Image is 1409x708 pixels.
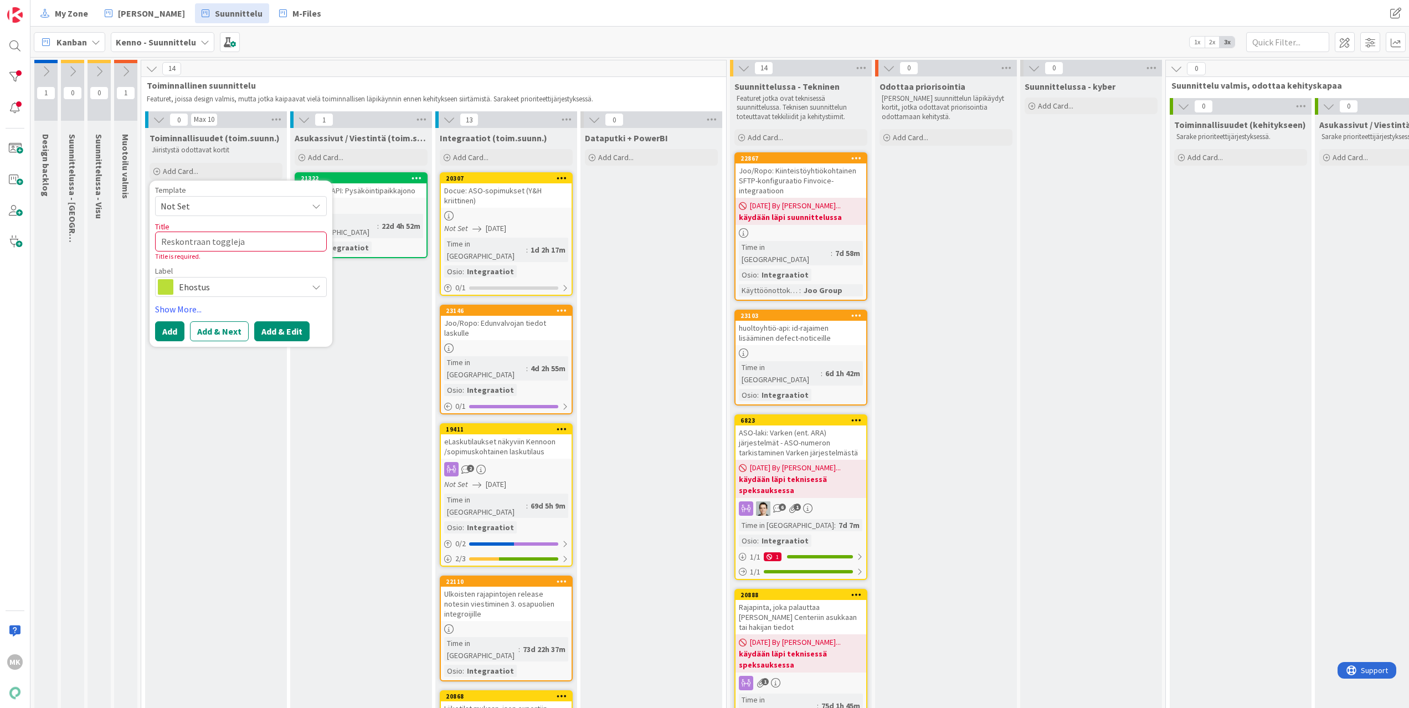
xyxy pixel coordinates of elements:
[444,384,462,396] div: Osio
[440,576,573,681] a: 22110Ulkoisten rajapintojen release notesin viestiminen 3. osapuolien integroijilleTime in [GEOGR...
[308,152,343,162] span: Add Card...
[1187,62,1206,75] span: 0
[296,173,426,198] div: 21322Resident-API: Pysäköintipaikkajono
[526,500,528,512] span: :
[736,590,866,600] div: 20888
[254,321,310,341] button: Add & Edit
[757,269,759,281] span: :
[1025,81,1115,92] span: Suunnittelussa - kyber
[832,247,863,259] div: 7d 58m
[757,389,759,401] span: :
[453,152,488,162] span: Add Card...
[736,311,866,321] div: 23103
[739,648,863,670] b: käydään läpi teknisessä speksauksessa
[605,113,624,126] span: 0
[34,3,95,23] a: My Zone
[169,113,188,126] span: 0
[446,578,572,586] div: 22110
[736,600,866,634] div: Rajapinta, joka palauttaa [PERSON_NAME] Centeriin asukkaan tai hakijan tiedot
[441,691,572,701] div: 20868
[748,132,783,142] span: Add Card...
[736,565,866,579] div: 1/1
[1339,100,1358,113] span: 0
[736,163,866,198] div: Joo/Ropo: Kiinteistöyhtiökohtainen SFTP-konfiguraatio Finvoice-integraatioon
[739,269,757,281] div: Osio
[301,175,426,182] div: 21322
[40,134,52,197] span: Design backlog
[799,284,801,296] span: :
[736,415,866,425] div: 6823
[441,552,572,566] div: 2/3
[526,362,528,374] span: :
[118,7,185,20] span: [PERSON_NAME]
[462,384,464,396] span: :
[441,587,572,621] div: Ulkoisten rajapintojen release notesin viestiminen 3. osapuolien integroijille
[739,519,834,531] div: Time in [GEOGRAPHIC_DATA]
[462,265,464,278] span: :
[756,501,770,516] img: TT
[441,577,572,587] div: 22110
[526,244,528,256] span: :
[63,86,82,100] span: 0
[441,173,572,183] div: 20307
[446,425,572,433] div: 19411
[899,61,918,75] span: 0
[741,417,866,424] div: 6823
[739,389,757,401] div: Osio
[444,265,462,278] div: Osio
[155,222,169,232] label: Title
[737,94,865,121] p: Featuret jotka ovat teknisessä suunnittelussa. Teknisen suunnittelun toteuttavat tekkiliidit ja k...
[518,643,520,655] span: :
[739,361,821,386] div: Time in [GEOGRAPHIC_DATA]
[1176,132,1305,141] p: Sarake prioriteettijärjestyksessä.
[734,414,867,580] a: 6823ASO-laki: Varken (ent. ARA) järjestelmät - ASO-numeron tarkistaminen Varken järjestelmästä[DA...
[779,504,786,511] span: 6
[7,7,23,23] img: Visit kanbanzone.com
[754,61,773,75] span: 14
[147,95,716,104] p: Featuret, joissa design valmis, mutta jotka kaipaavat vielä toiminnallisen läpikäynnin ennen kehi...
[315,113,333,126] span: 1
[155,252,327,261] div: Title is required.
[739,474,863,496] b: käydään läpi teknisessä speksauksessa
[831,247,832,259] span: :
[739,284,799,296] div: Käyttöönottokriittisyys
[762,678,769,685] span: 1
[441,399,572,413] div: 0/1
[834,519,836,531] span: :
[486,223,506,234] span: [DATE]
[441,306,572,316] div: 23146
[460,113,479,126] span: 13
[7,685,23,701] img: avatar
[98,3,192,23] a: [PERSON_NAME]
[822,367,863,379] div: 6d 1h 42m
[155,321,184,341] button: Add
[739,212,863,223] b: käydään läpi suunnittelussa
[444,238,526,262] div: Time in [GEOGRAPHIC_DATA]
[440,132,547,143] span: Integraatiot (toim.suunn.)
[1220,37,1235,48] span: 3x
[736,153,866,163] div: 22867
[190,321,249,341] button: Add & Next
[736,153,866,198] div: 22867Joo/Ropo: Kiinteistöyhtiökohtainen SFTP-konfiguraatio Finvoice-integraatioon
[462,665,464,677] span: :
[455,553,466,565] span: 2 / 3
[598,152,634,162] span: Add Card...
[444,356,526,381] div: Time in [GEOGRAPHIC_DATA]
[440,305,573,414] a: 23146Joo/Ropo: Edunvalvojan tiedot laskulleTime in [GEOGRAPHIC_DATA]:4d 2h 55mOsio:Integraatiot0/1
[90,86,109,100] span: 0
[441,424,572,459] div: 19411eLaskutilaukset näkyviin Kennoon /sopimuskohtainen laskutilaus
[1038,101,1073,111] span: Add Card...
[377,220,379,232] span: :
[56,35,87,49] span: Kanban
[528,362,568,374] div: 4d 2h 55m
[94,134,105,219] span: Suunnittelussa - Visu
[462,521,464,533] span: :
[440,423,573,567] a: 19411eLaskutilaukset näkyviin Kennoon /sopimuskohtainen laskutilausNot Set[DATE]Time in [GEOGRAPH...
[296,183,426,198] div: Resident-API: Pysäköintipaikkajono
[444,223,468,233] i: Not Set
[734,81,840,92] span: Suunnittelussa - Tekninen
[750,200,841,212] span: [DATE] By [PERSON_NAME]...
[821,367,822,379] span: :
[444,521,462,533] div: Osio
[441,183,572,208] div: Docue: ASO-sopimukset (Y&H kriittinen)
